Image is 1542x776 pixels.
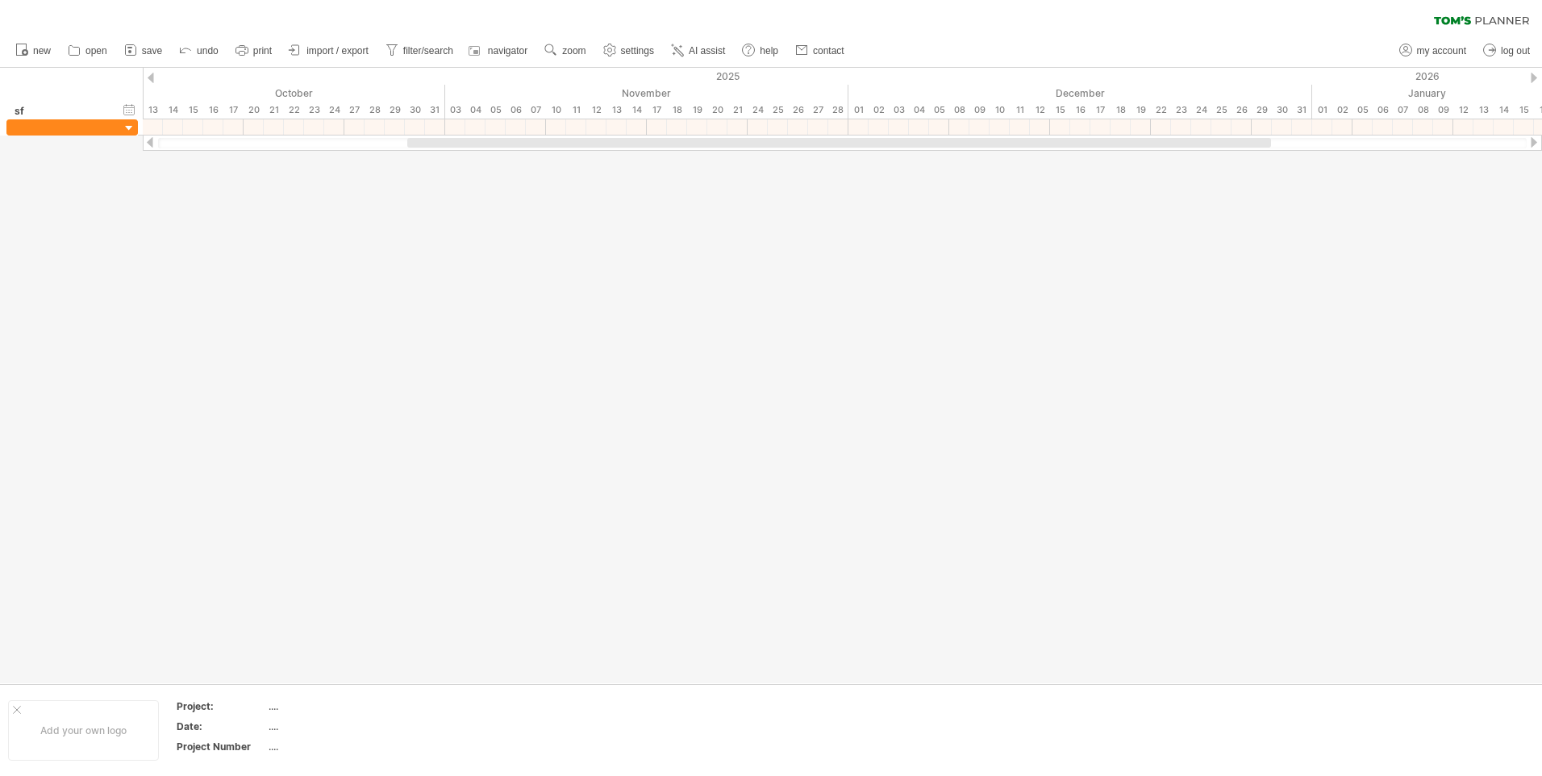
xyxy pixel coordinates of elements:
[8,700,159,761] div: Add your own logo
[33,45,51,56] span: new
[562,45,586,56] span: zoom
[445,102,465,119] div: Monday, 3 November 2025
[183,102,203,119] div: Wednesday, 15 October 2025
[506,102,526,119] div: Thursday, 6 November 2025
[738,40,783,61] a: help
[599,40,659,61] a: settings
[1494,102,1514,119] div: Wednesday, 14 January 2026
[197,45,219,56] span: undo
[1171,102,1191,119] div: Tuesday, 23 December 2025
[848,102,869,119] div: Monday, 1 December 2025
[727,102,748,119] div: Friday, 21 November 2025
[231,40,277,61] a: print
[1111,102,1131,119] div: Thursday, 18 December 2025
[85,45,107,56] span: open
[586,102,606,119] div: Wednesday, 12 November 2025
[949,102,969,119] div: Monday, 8 December 2025
[466,40,532,61] a: navigator
[1252,102,1272,119] div: Monday, 29 December 2025
[791,40,849,61] a: contact
[828,102,848,119] div: Friday, 28 November 2025
[306,45,369,56] span: import / export
[1292,102,1312,119] div: Wednesday, 31 December 2025
[163,102,183,119] div: Tuesday, 14 October 2025
[324,102,344,119] div: Friday, 24 October 2025
[486,102,506,119] div: Wednesday, 5 November 2025
[606,102,627,119] div: Thursday, 13 November 2025
[1050,102,1070,119] div: Monday, 15 December 2025
[64,40,112,61] a: open
[1010,102,1030,119] div: Thursday, 11 December 2025
[647,102,667,119] div: Monday, 17 November 2025
[385,102,405,119] div: Wednesday, 29 October 2025
[627,102,647,119] div: Friday, 14 November 2025
[1211,102,1232,119] div: Thursday, 25 December 2025
[667,102,687,119] div: Tuesday, 18 November 2025
[808,102,828,119] div: Thursday, 27 November 2025
[15,103,111,119] div: sf
[365,102,385,119] div: Tuesday, 28 October 2025
[1433,102,1453,119] div: Friday, 9 January 2026
[689,45,725,56] span: AI assist
[285,40,373,61] a: import / export
[142,45,162,56] span: save
[1453,102,1473,119] div: Monday, 12 January 2026
[848,85,1312,102] div: December 2025
[667,40,730,61] a: AI assist
[143,102,163,119] div: Monday, 13 October 2025
[1479,40,1535,61] a: log out
[1413,102,1433,119] div: Thursday, 8 January 2026
[120,40,167,61] a: save
[1352,102,1373,119] div: Monday, 5 January 2026
[488,45,527,56] span: navigator
[540,40,590,61] a: zoom
[1272,102,1292,119] div: Tuesday, 30 December 2025
[1131,102,1151,119] div: Friday, 19 December 2025
[1332,102,1352,119] div: Friday, 2 January 2026
[969,102,990,119] div: Tuesday, 9 December 2025
[381,40,458,61] a: filter/search
[1151,102,1171,119] div: Monday, 22 December 2025
[707,102,727,119] div: Thursday, 20 November 2025
[760,45,778,56] span: help
[405,102,425,119] div: Thursday, 30 October 2025
[284,102,304,119] div: Wednesday, 22 October 2025
[748,102,768,119] div: Monday, 24 November 2025
[203,102,223,119] div: Thursday, 16 October 2025
[264,102,284,119] div: Tuesday, 21 October 2025
[909,102,929,119] div: Thursday, 4 December 2025
[621,45,654,56] span: settings
[244,102,264,119] div: Monday, 20 October 2025
[177,740,265,753] div: Project Number
[223,102,244,119] div: Friday, 17 October 2025
[990,102,1010,119] div: Wednesday, 10 December 2025
[1373,102,1393,119] div: Tuesday, 6 January 2026
[788,102,808,119] div: Wednesday, 26 November 2025
[425,102,445,119] div: Friday, 31 October 2025
[1501,45,1530,56] span: log out
[344,102,365,119] div: Monday, 27 October 2025
[1030,102,1050,119] div: Friday, 12 December 2025
[269,720,404,733] div: ....
[1090,102,1111,119] div: Wednesday, 17 December 2025
[1232,102,1252,119] div: Friday, 26 December 2025
[526,102,546,119] div: Friday, 7 November 2025
[11,40,56,61] a: new
[869,102,889,119] div: Tuesday, 2 December 2025
[929,102,949,119] div: Friday, 5 December 2025
[304,102,324,119] div: Thursday, 23 October 2025
[1191,102,1211,119] div: Wednesday, 24 December 2025
[253,45,272,56] span: print
[813,45,844,56] span: contact
[546,102,566,119] div: Monday, 10 November 2025
[687,102,707,119] div: Wednesday, 19 November 2025
[889,102,909,119] div: Wednesday, 3 December 2025
[269,740,404,753] div: ....
[403,45,453,56] span: filter/search
[445,85,848,102] div: November 2025
[566,102,586,119] div: Tuesday, 11 November 2025
[175,40,223,61] a: undo
[768,102,788,119] div: Tuesday, 25 November 2025
[269,699,404,713] div: ....
[1395,40,1471,61] a: my account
